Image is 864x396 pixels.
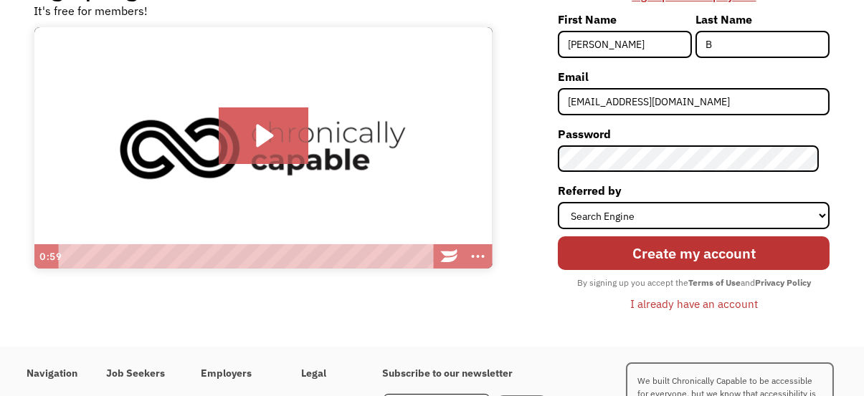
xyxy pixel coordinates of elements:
[558,88,830,115] input: john@doe.com
[27,367,78,380] h4: Navigation
[630,295,758,312] div: I already have an account
[435,244,464,269] a: Wistia Logo -- Learn More
[558,8,692,31] label: First Name
[558,236,830,269] input: Create my account
[34,2,148,19] div: It's free for members!
[696,31,830,58] input: Mitchell
[688,277,741,288] strong: Terms of Use
[107,367,173,380] h4: Job Seekers
[696,8,830,31] label: Last Name
[570,274,818,292] div: By signing up you accept the and
[558,8,830,317] form: Member-Signup-Form
[558,179,830,202] label: Referred by
[34,27,493,269] img: Introducing Chronically Capable
[755,277,811,288] strong: Privacy Policy
[219,107,308,165] button: Play Video: Introducing Chronically Capable
[383,367,546,380] h4: Subscribe to our newsletter
[558,122,830,145] label: Password
[558,31,692,58] input: Joni
[201,367,273,380] h4: Employers
[464,244,493,269] button: Show more buttons
[302,367,354,380] h4: Legal
[65,244,428,269] div: Playbar
[558,65,830,88] label: Email
[619,291,769,316] a: I already have an account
